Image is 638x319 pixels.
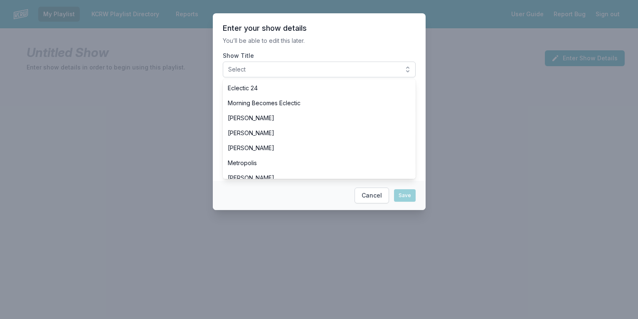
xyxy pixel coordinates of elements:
[228,114,401,122] span: [PERSON_NAME]
[355,188,389,203] button: Cancel
[223,62,416,77] button: Select
[228,129,401,137] span: [PERSON_NAME]
[394,189,416,202] button: Save
[228,159,401,167] span: Metropolis
[228,65,399,74] span: Select
[228,144,401,152] span: [PERSON_NAME]
[228,99,401,107] span: Morning Becomes Eclectic
[223,23,416,33] header: Enter your show details
[228,84,401,92] span: Eclectic 24
[223,52,416,60] label: Show Title
[228,174,401,182] span: [PERSON_NAME]
[223,37,416,45] p: You’ll be able to edit this later.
